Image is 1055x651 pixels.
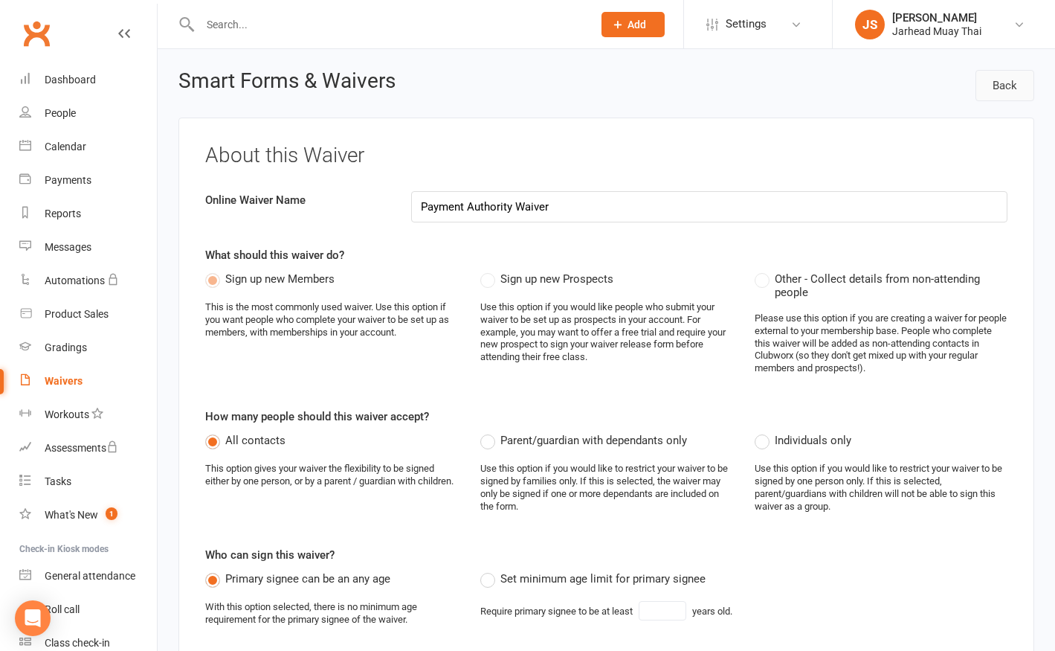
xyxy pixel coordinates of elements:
[45,375,83,387] div: Waivers
[775,270,1007,299] span: Other - Collect details from non-attending people
[19,365,157,398] a: Waivers
[45,208,81,219] div: Reports
[855,10,885,39] div: JS
[196,14,582,35] input: Search...
[19,331,157,365] a: Gradings
[205,546,335,564] label: Who can sign this waiver?
[19,231,157,264] a: Messages
[45,141,86,153] div: Calendar
[19,264,157,298] a: Automations
[45,603,80,615] div: Roll call
[45,74,96,86] div: Dashboard
[892,11,981,25] div: [PERSON_NAME]
[19,97,157,130] a: People
[19,559,157,593] a: General attendance kiosk mode
[178,70,396,97] h2: Smart Forms & Waivers
[45,341,87,353] div: Gradings
[205,463,458,488] div: This option gives your waiver the flexibility to be signed either by one person, or by a parent /...
[755,463,1007,513] div: Use this option if you would like to restrict your waiver to be signed by one person only. If thi...
[775,432,851,447] span: Individuals only
[45,442,118,454] div: Assessments
[892,25,981,38] div: Jarhead Muay Thai
[45,275,105,286] div: Automations
[45,408,89,420] div: Workouts
[19,63,157,97] a: Dashboard
[19,197,157,231] a: Reports
[225,570,390,586] span: Primary signee can be an any age
[205,301,458,339] div: This is the most commonly used waiver. Use this option if you want people who complete your waive...
[45,241,91,253] div: Messages
[194,191,400,209] label: Online Waiver Name
[225,432,285,447] span: All contacts
[15,600,51,636] div: Open Intercom Messenger
[726,7,767,41] span: Settings
[19,398,157,432] a: Workouts
[45,637,110,649] div: Class check-in
[500,270,613,286] span: Sign up new Prospects
[480,601,732,620] div: Require primary signee to be at least years old.
[225,270,335,286] span: Sign up new Members
[19,593,157,626] a: Roll call
[19,298,157,331] a: Product Sales
[45,174,91,186] div: Payments
[975,70,1034,101] a: Back
[45,107,76,119] div: People
[19,130,157,164] a: Calendar
[205,246,344,264] label: What should this waiver do?
[480,463,733,513] div: Use this option if you would like to restrict your waiver to be signed by families only. If this ...
[601,12,665,37] button: Add
[627,19,646,31] span: Add
[755,312,1007,375] div: Please use this option if you are creating a waiver for people external to your membership base. ...
[45,570,135,582] div: General attendance
[205,144,1007,167] h3: About this Waiver
[18,15,55,52] a: Clubworx
[19,465,157,498] a: Tasks
[45,308,109,320] div: Product Sales
[106,507,117,520] span: 1
[205,601,458,626] div: With this option selected, there is no minimum age requirement for the primary signee of the waiver.
[480,301,733,364] div: Use this option if you would like people who submit your waiver to be set up as prospects in your...
[19,432,157,465] a: Assessments
[19,498,157,532] a: What's New1
[45,509,98,521] div: What's New
[19,164,157,197] a: Payments
[205,408,429,426] label: How many people should this waiver accept?
[45,475,71,487] div: Tasks
[500,570,706,586] span: Set minimum age limit for primary signee
[500,432,687,447] span: Parent/guardian with dependants only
